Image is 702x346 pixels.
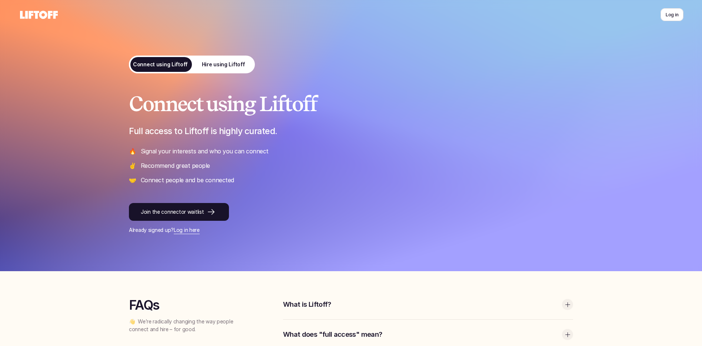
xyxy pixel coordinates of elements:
a: Connect using Liftoff [129,56,192,73]
p: Connect using Liftoff [133,61,187,69]
p: Connect people and be connected [140,176,573,184]
p: Log in [666,11,678,18]
p: 🤝 [129,176,136,184]
p: Signal your interests and who you can connect [140,147,573,156]
p: Hire using Liftoff [202,61,245,69]
p: Full access to Liftoff is highly curated. [129,125,573,138]
h1: Connect using Liftoff [129,93,573,116]
a: Join the connector waitlist [129,203,229,221]
p: Join the connector waitlist [141,208,204,216]
h3: FAQs [129,298,265,312]
p: What does "full access" mean? [283,330,558,339]
p: Recommend great people [140,161,573,170]
p: ✌️ [129,161,136,170]
p: What is Liftoff? [283,300,558,309]
a: Log in here [174,227,200,233]
p: 🔥 [129,147,136,156]
a: Hire using Liftoff [192,56,255,73]
p: Already signed up? [129,226,573,234]
a: Log in [661,8,683,21]
p: 👋 We’re radically changing the way people connect and hire – for good. [129,318,236,333]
